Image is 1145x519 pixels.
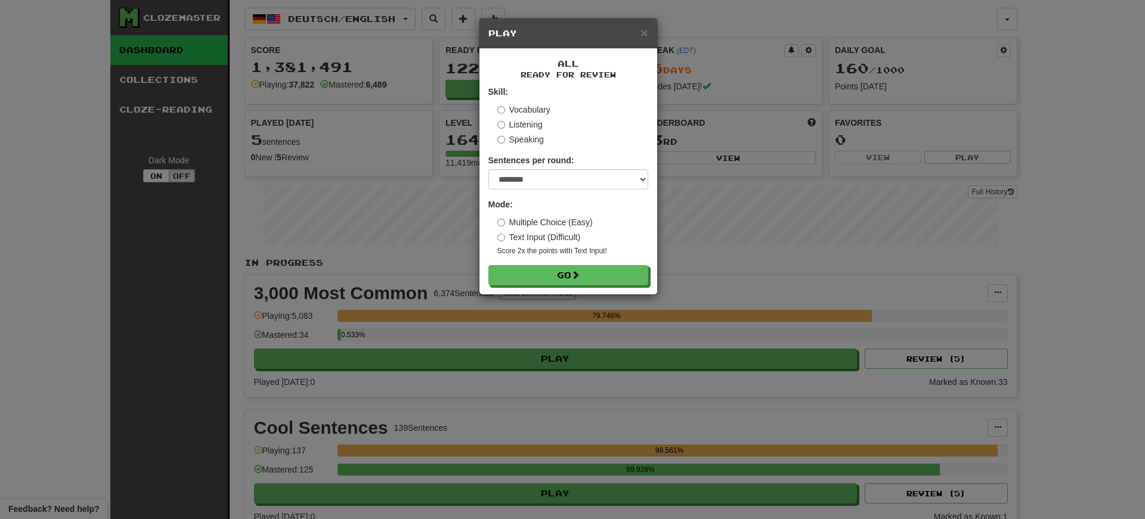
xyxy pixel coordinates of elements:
[640,26,648,39] span: ×
[497,133,544,145] label: Speaking
[488,70,648,80] small: Ready for Review
[497,216,593,228] label: Multiple Choice (Easy)
[497,231,581,243] label: Text Input (Difficult)
[497,104,550,116] label: Vocabulary
[497,246,648,256] small: Score 2x the points with Text Input !
[497,119,543,130] label: Listening
[497,219,505,226] input: Multiple Choice (Easy)
[558,58,579,69] span: All
[488,200,513,209] strong: Mode:
[488,87,508,97] strong: Skill:
[497,106,505,114] input: Vocabulary
[488,154,574,166] label: Sentences per round:
[497,136,505,144] input: Speaking
[497,234,505,241] input: Text Input (Difficult)
[488,27,648,39] h5: Play
[488,265,648,285] button: Go
[640,26,648,39] button: Close
[497,121,505,129] input: Listening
